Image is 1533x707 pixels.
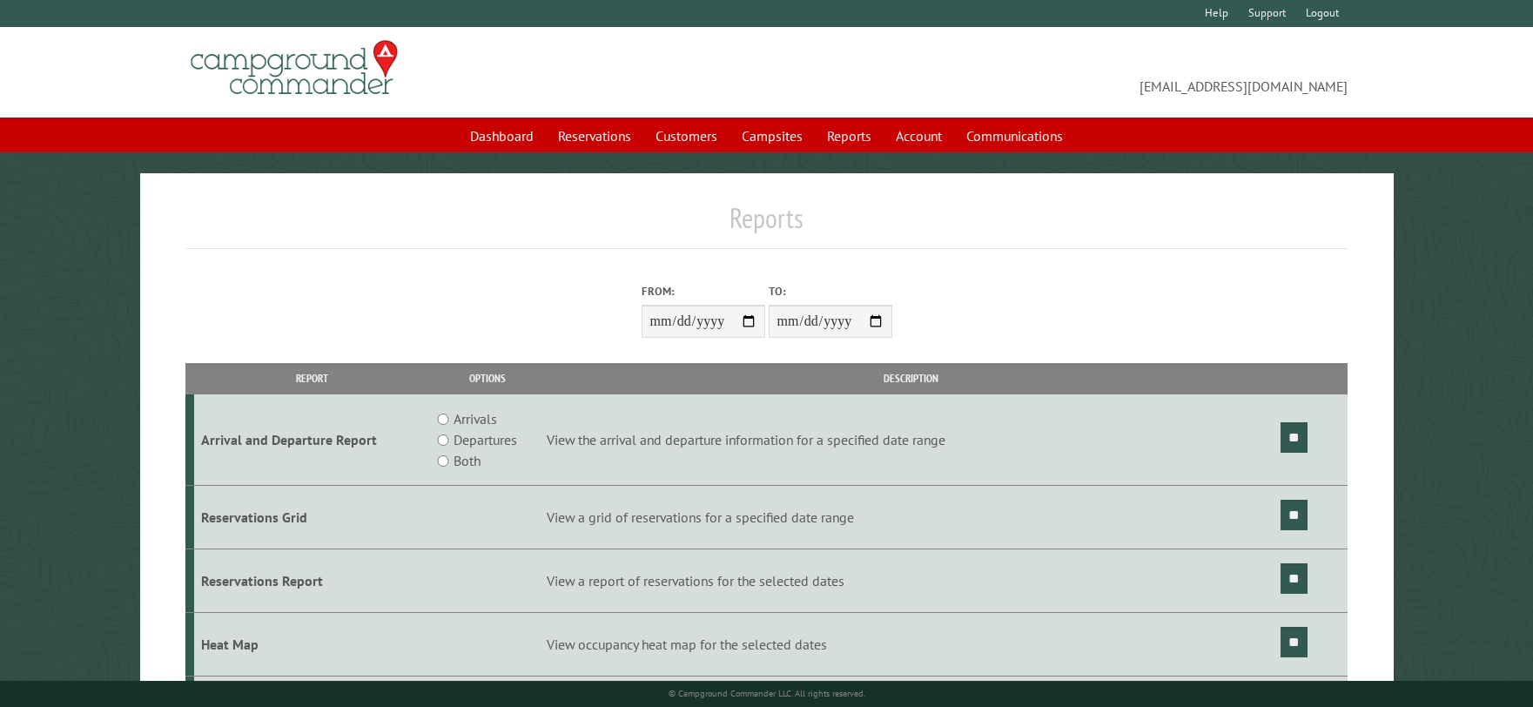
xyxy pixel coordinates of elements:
[454,429,517,450] label: Departures
[460,119,544,152] a: Dashboard
[642,283,765,300] label: From:
[731,119,813,152] a: Campsites
[194,363,430,394] th: Report
[548,119,642,152] a: Reservations
[767,48,1348,97] span: [EMAIL_ADDRESS][DOMAIN_NAME]
[454,450,481,471] label: Both
[769,283,892,300] label: To:
[430,363,544,394] th: Options
[544,363,1277,394] th: Description
[544,486,1277,549] td: View a grid of reservations for a specified date range
[454,408,497,429] label: Arrivals
[544,612,1277,676] td: View occupancy heat map for the selected dates
[544,549,1277,612] td: View a report of reservations for the selected dates
[194,612,430,676] td: Heat Map
[544,394,1277,486] td: View the arrival and departure information for a specified date range
[194,486,430,549] td: Reservations Grid
[185,201,1347,249] h1: Reports
[669,688,865,699] small: © Campground Commander LLC. All rights reserved.
[956,119,1073,152] a: Communications
[885,119,952,152] a: Account
[817,119,882,152] a: Reports
[185,34,403,102] img: Campground Commander
[645,119,728,152] a: Customers
[194,549,430,612] td: Reservations Report
[194,394,430,486] td: Arrival and Departure Report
